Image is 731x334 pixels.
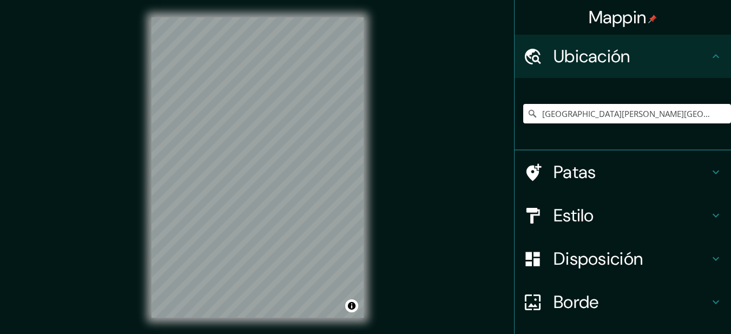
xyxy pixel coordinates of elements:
font: Patas [554,161,596,184]
font: Estilo [554,204,594,227]
div: Patas [515,150,731,194]
font: Disposición [554,247,643,270]
font: Borde [554,291,599,313]
div: Disposición [515,237,731,280]
div: Estilo [515,194,731,237]
canvas: Mapa [152,17,364,318]
font: Ubicación [554,45,630,68]
div: Borde [515,280,731,324]
input: Elige tu ciudad o zona [523,104,731,123]
font: Mappin [589,6,647,29]
button: Activar o desactivar atribución [345,299,358,312]
div: Ubicación [515,35,731,78]
img: pin-icon.png [648,15,657,23]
